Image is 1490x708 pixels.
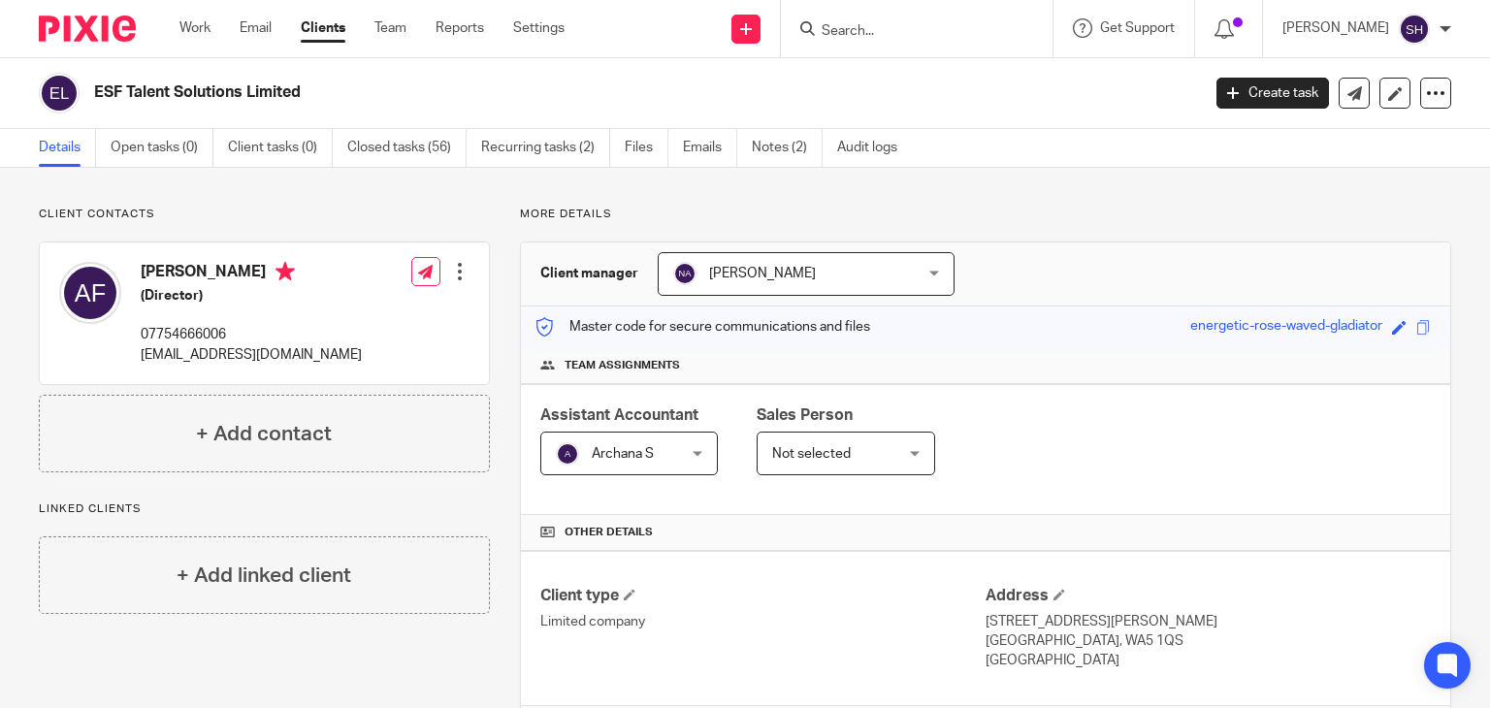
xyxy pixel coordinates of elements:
h4: Client type [540,586,986,606]
a: Open tasks (0) [111,129,213,167]
a: Notes (2) [752,129,823,167]
a: Details [39,129,96,167]
p: 07754666006 [141,325,362,344]
a: Team [374,18,406,38]
p: [GEOGRAPHIC_DATA], WA5 1QS [986,631,1431,651]
span: Assistant Accountant [540,407,698,423]
p: Limited company [540,612,986,631]
p: Master code for secure communications and files [535,317,870,337]
input: Search [820,23,994,41]
p: [GEOGRAPHIC_DATA] [986,651,1431,670]
p: [EMAIL_ADDRESS][DOMAIN_NAME] [141,345,362,365]
span: Team assignments [565,358,680,373]
a: Files [625,129,668,167]
span: Sales Person [757,407,853,423]
img: Pixie [39,16,136,42]
a: Reports [436,18,484,38]
a: Audit logs [837,129,912,167]
span: [PERSON_NAME] [709,267,816,280]
img: svg%3E [556,442,579,466]
a: Recurring tasks (2) [481,129,610,167]
a: Emails [683,129,737,167]
span: Get Support [1100,21,1175,35]
p: Linked clients [39,501,490,517]
h4: [PERSON_NAME] [141,262,362,286]
a: Create task [1216,78,1329,109]
img: svg%3E [1399,14,1430,45]
img: svg%3E [673,262,696,285]
img: svg%3E [39,73,80,113]
p: [PERSON_NAME] [1282,18,1389,38]
h4: + Add linked client [177,561,351,591]
div: energetic-rose-waved-gladiator [1190,316,1382,338]
h4: + Add contact [196,419,332,449]
i: Primary [275,262,295,281]
span: Not selected [772,447,851,461]
p: Client contacts [39,207,490,222]
p: [STREET_ADDRESS][PERSON_NAME] [986,612,1431,631]
a: Clients [301,18,345,38]
img: svg%3E [59,262,121,324]
h5: (Director) [141,286,362,306]
a: Email [240,18,272,38]
a: Settings [513,18,565,38]
h3: Client manager [540,264,638,283]
h4: Address [986,586,1431,606]
a: Closed tasks (56) [347,129,467,167]
h2: ESF Talent Solutions Limited [94,82,969,103]
a: Work [179,18,211,38]
span: Other details [565,525,653,540]
span: Archana S [592,447,654,461]
a: Client tasks (0) [228,129,333,167]
p: More details [520,207,1451,222]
